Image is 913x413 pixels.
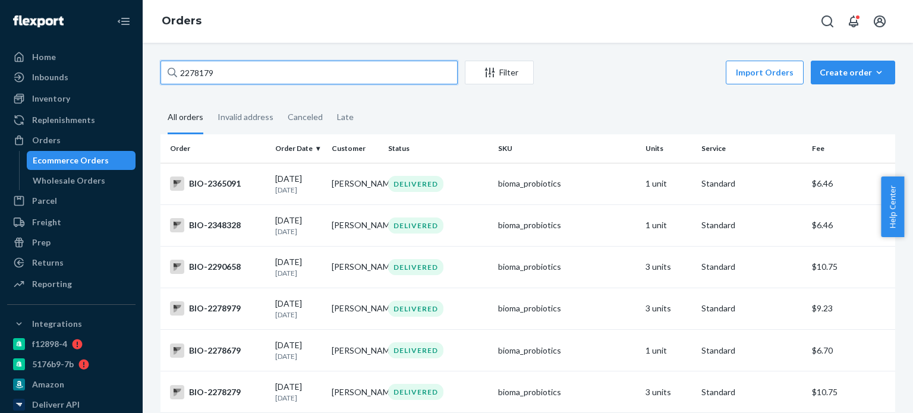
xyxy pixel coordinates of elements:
a: Inbounds [7,68,136,87]
td: $9.23 [807,288,895,329]
div: Customer [332,143,379,153]
p: Standard [701,302,802,314]
input: Search orders [160,61,458,84]
td: 1 unit [641,204,697,246]
div: Create order [820,67,886,78]
div: Late [337,102,354,133]
ol: breadcrumbs [152,4,211,39]
div: bioma_probiotics [498,345,635,357]
div: Reporting [32,278,72,290]
a: Inventory [7,89,136,108]
div: Inventory [32,93,70,105]
th: Order [160,134,270,163]
td: 3 units [641,371,697,413]
div: BIO-2348328 [170,218,266,232]
div: Integrations [32,318,82,330]
a: Ecommerce Orders [27,151,136,170]
div: Replenishments [32,114,95,126]
div: f12898-4 [32,338,67,350]
a: Orders [162,14,202,27]
div: DELIVERED [388,176,443,192]
div: bioma_probiotics [498,302,635,314]
div: Prep [32,237,51,248]
div: Deliverr API [32,399,80,411]
p: [DATE] [275,226,322,237]
td: $10.75 [807,246,895,288]
div: Filter [465,67,533,78]
td: $10.75 [807,371,895,413]
div: 5176b9-7b [32,358,74,370]
button: Open Search Box [816,10,839,33]
td: [PERSON_NAME] [327,330,383,371]
p: Standard [701,261,802,273]
div: BIO-2278979 [170,301,266,316]
td: $6.46 [807,204,895,246]
th: Fee [807,134,895,163]
td: $6.70 [807,330,895,371]
a: Prep [7,233,136,252]
th: Status [383,134,493,163]
img: Flexport logo [13,15,64,27]
div: [DATE] [275,173,322,195]
th: SKU [493,134,640,163]
div: DELIVERED [388,217,443,234]
button: Filter [465,61,534,84]
div: Canceled [288,102,323,133]
div: Home [32,51,56,63]
div: Inbounds [32,71,68,83]
a: Orders [7,131,136,150]
th: Service [697,134,807,163]
a: Home [7,48,136,67]
div: Returns [32,257,64,269]
td: [PERSON_NAME] [327,288,383,329]
td: [PERSON_NAME] [327,204,383,246]
div: DELIVERED [388,384,443,400]
a: Wholesale Orders [27,171,136,190]
p: [DATE] [275,185,322,195]
div: [DATE] [275,256,322,278]
p: [DATE] [275,351,322,361]
div: Ecommerce Orders [33,155,109,166]
div: BIO-2290658 [170,260,266,274]
td: [PERSON_NAME] [327,371,383,413]
a: 5176b9-7b [7,355,136,374]
div: Invalid address [218,102,273,133]
button: Close Navigation [112,10,136,33]
div: Freight [32,216,61,228]
button: Integrations [7,314,136,333]
div: BIO-2278679 [170,343,266,358]
p: Standard [701,219,802,231]
p: Standard [701,178,802,190]
div: All orders [168,102,203,134]
div: [DATE] [275,381,322,403]
button: Create order [811,61,895,84]
div: Amazon [32,379,64,390]
div: BIO-2365091 [170,176,266,191]
div: bioma_probiotics [498,178,635,190]
div: Parcel [32,195,57,207]
a: Amazon [7,375,136,394]
button: Import Orders [726,61,804,84]
td: 3 units [641,246,697,288]
div: bioma_probiotics [498,219,635,231]
div: [DATE] [275,339,322,361]
div: [DATE] [275,215,322,237]
div: DELIVERED [388,301,443,317]
th: Units [641,134,697,163]
td: 3 units [641,288,697,329]
a: Parcel [7,191,136,210]
td: [PERSON_NAME] [327,246,383,288]
p: [DATE] [275,268,322,278]
button: Help Center [881,176,904,237]
div: bioma_probiotics [498,386,635,398]
div: Orders [32,134,61,146]
p: [DATE] [275,393,322,403]
td: 1 unit [641,163,697,204]
a: Replenishments [7,111,136,130]
a: f12898-4 [7,335,136,354]
button: Open notifications [842,10,865,33]
div: bioma_probiotics [498,261,635,273]
p: [DATE] [275,310,322,320]
p: Standard [701,386,802,398]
